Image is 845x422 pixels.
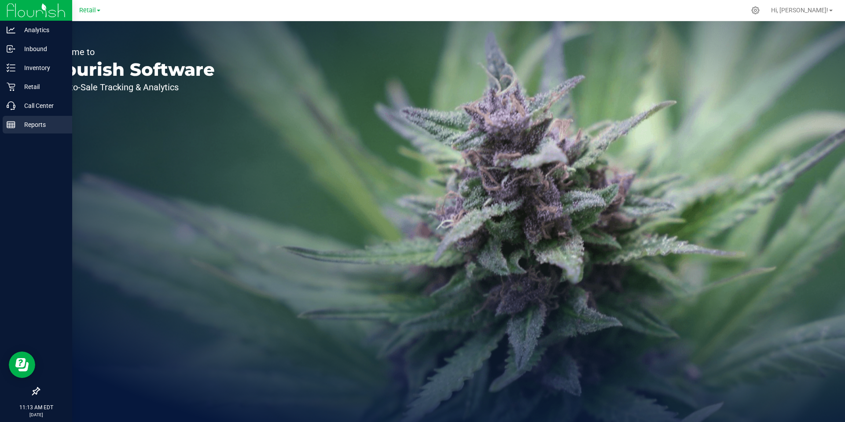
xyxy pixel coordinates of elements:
[7,82,15,91] inline-svg: Retail
[79,7,96,14] span: Retail
[7,63,15,72] inline-svg: Inventory
[7,120,15,129] inline-svg: Reports
[15,119,68,130] p: Reports
[750,6,761,15] div: Manage settings
[7,101,15,110] inline-svg: Call Center
[15,100,68,111] p: Call Center
[15,25,68,35] p: Analytics
[4,411,68,418] p: [DATE]
[48,61,215,78] p: Flourish Software
[4,403,68,411] p: 11:13 AM EDT
[15,63,68,73] p: Inventory
[48,48,215,56] p: Welcome to
[7,26,15,34] inline-svg: Analytics
[7,44,15,53] inline-svg: Inbound
[15,44,68,54] p: Inbound
[48,83,215,92] p: Seed-to-Sale Tracking & Analytics
[771,7,828,14] span: Hi, [PERSON_NAME]!
[15,81,68,92] p: Retail
[9,352,35,378] iframe: Resource center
